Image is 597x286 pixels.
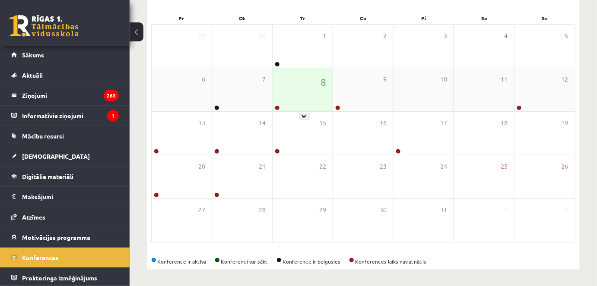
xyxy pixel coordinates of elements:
div: Tr [273,12,333,24]
span: 10 [440,75,447,84]
span: 11 [501,75,508,84]
a: Informatīvie ziņojumi1 [11,106,119,126]
span: 2 [383,31,387,41]
span: 28 [259,205,266,215]
span: 29 [319,205,326,215]
div: Sv [515,12,575,24]
legend: Ziņojumi [22,85,119,105]
span: 6 [202,75,205,84]
div: Se [454,12,514,24]
span: 25 [501,162,508,171]
span: 23 [380,162,387,171]
a: [DEMOGRAPHIC_DATA] [11,146,119,166]
i: 1 [107,110,119,122]
span: Proktoringa izmēģinājums [22,274,97,282]
div: Pr [151,12,212,24]
span: 9 [383,75,387,84]
a: Mācību resursi [11,126,119,146]
a: Konferences [11,248,119,267]
span: 19 [562,118,568,128]
span: Digitālie materiāli [22,173,73,180]
a: Ziņojumi263 [11,85,119,105]
i: 263 [104,90,119,101]
a: Aktuāli [11,65,119,85]
span: 31 [440,205,447,215]
span: 21 [259,162,266,171]
span: 29 [198,31,205,41]
span: 16 [380,118,387,128]
span: 27 [198,205,205,215]
span: 2 [565,205,568,215]
span: 30 [380,205,387,215]
span: 1 [504,205,508,215]
span: Konferences [22,254,58,261]
span: 14 [259,118,266,128]
span: Sākums [22,51,44,59]
span: Motivācijas programma [22,233,90,241]
span: 15 [319,118,326,128]
div: Ot [212,12,272,24]
span: 3 [444,31,447,41]
span: 7 [262,75,266,84]
span: 4 [504,31,508,41]
div: Pi [394,12,454,24]
span: Mācību resursi [22,132,64,140]
span: Atzīmes [22,213,45,221]
span: 26 [562,162,568,171]
span: [DEMOGRAPHIC_DATA] [22,152,90,160]
span: 1 [323,31,326,41]
span: 17 [440,118,447,128]
span: 22 [319,162,326,171]
span: 13 [198,118,205,128]
span: 30 [259,31,266,41]
a: Rīgas 1. Tālmācības vidusskola [10,15,79,37]
legend: Maksājumi [22,187,119,207]
a: Sākums [11,45,119,65]
span: 18 [501,118,508,128]
span: 5 [565,31,568,41]
span: Aktuāli [22,71,43,79]
a: Motivācijas programma [11,227,119,247]
a: Atzīmes [11,207,119,227]
div: Konference ir aktīva Konferenci var sākt Konference ir beigusies Konferences laiks nav atnācis [151,258,575,265]
span: 12 [562,75,568,84]
span: 20 [198,162,205,171]
span: 24 [440,162,447,171]
div: Ce [333,12,394,24]
legend: Informatīvie ziņojumi [22,106,119,126]
a: Maksājumi [11,187,119,207]
a: Digitālie materiāli [11,167,119,186]
span: 8 [321,75,326,89]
